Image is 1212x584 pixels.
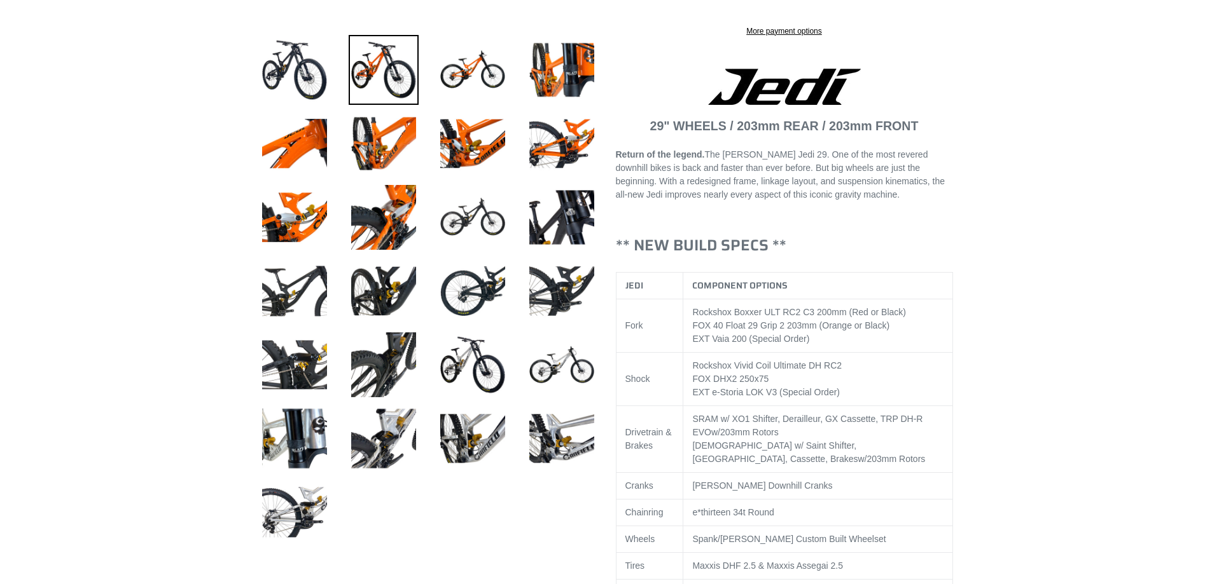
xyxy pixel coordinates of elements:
img: Load image into Gallery viewer, JEDI 29 - Complete Bike [438,182,508,252]
strong: Return of the legend. [616,149,705,160]
td: Fork [616,299,683,353]
img: Jedi Logo [708,69,861,105]
img: Load image into Gallery viewer, JEDI 29 - Complete Bike [260,35,330,105]
td: Wheels [616,526,683,553]
img: Load image into Gallery viewer, JEDI 29 - Complete Bike [438,330,508,400]
td: Shock [616,353,683,406]
td: e*thirteen 34t Round [683,499,953,526]
span: EXT Vaia 200 (Special Order) [692,334,809,344]
img: Load image into Gallery viewer, JEDI 29 - Complete Bike [438,404,508,473]
a: More payment options [619,25,950,37]
div: [DEMOGRAPHIC_DATA] w/ Saint Shifter, [GEOGRAPHIC_DATA], Cassette, Brakes w/203mm Rotors [692,439,944,466]
img: Load image into Gallery viewer, JEDI 29 - Complete Bike [438,35,508,105]
span: TRP DH-R EVO [692,414,923,437]
p: The [PERSON_NAME] Jedi 29. One of the most revered downhill bikes is back and faster than ever be... [616,148,953,201]
img: Load image into Gallery viewer, JEDI 29 - Complete Bike [260,330,330,400]
span: Rockshox Vivid Coil Ultimate DH RC2 [692,360,842,370]
img: Load image into Gallery viewer, JEDI 29 - Complete Bike [260,109,330,179]
img: Load image into Gallery viewer, JEDI 29 - Complete Bike [349,35,419,105]
img: Load image into Gallery viewer, JEDI 29 - Complete Bike [349,182,419,252]
img: Load image into Gallery viewer, JEDI 29 - Complete Bike [349,404,419,473]
h3: ** NEW BUILD SPECS ** [616,236,953,255]
strong: 29" WHEELS / 203mm REAR / 203mm FRONT [650,119,919,133]
img: Load image into Gallery viewer, JEDI 29 - Complete Bike [527,256,597,326]
img: Load image into Gallery viewer, JEDI 29 - Complete Bike [527,109,597,179]
td: [PERSON_NAME] Downhill Cranks [683,473,953,499]
td: Chainring [616,499,683,526]
span: Rockshox Boxxer ULT RC2 C3 200mm (Red or Black) [692,307,906,317]
td: Drivetrain & Brakes [616,406,683,473]
th: JEDI [616,273,683,299]
td: Maxxis DHF 2.5 & Maxxis Assegai 2.5 [683,553,953,580]
img: Load image into Gallery viewer, JEDI 29 - Complete Bike [260,182,330,252]
img: Load image into Gallery viewer, JEDI 29 - Complete Bike [527,330,597,400]
img: Load image into Gallery viewer, JEDI 29 - Complete Bike [438,256,508,326]
img: Load image into Gallery viewer, JEDI 29 - Complete Bike [349,256,419,326]
img: Load image into Gallery viewer, JEDI 29 - Complete Bike [349,109,419,179]
img: Load image into Gallery viewer, JEDI 29 - Complete Bike [438,109,508,179]
img: Load image into Gallery viewer, JEDI 29 - Complete Bike [349,330,419,400]
span: Spank/[PERSON_NAME] Custom Built Wheelset [692,534,886,544]
td: Cranks [616,473,683,499]
th: COMPONENT OPTIONS [683,273,953,299]
img: Load image into Gallery viewer, JEDI 29 - Complete Bike [260,404,330,473]
td: Tires [616,553,683,580]
img: Load image into Gallery viewer, JEDI 29 - Complete Bike [527,35,597,105]
img: Load image into Gallery viewer, JEDI 29 - Complete Bike [260,256,330,326]
img: Load image into Gallery viewer, JEDI 29 - Complete Bike [527,404,597,473]
div: SRAM w/ XO1 Shifter, Derailleur, GX Cassette, w/203mm Rotors [692,412,944,439]
span: FOX 40 Float 29 Grip 2 203mm (Orange or Black) [692,320,889,330]
span: FOX DHX2 250x75 [692,374,769,384]
img: Load image into Gallery viewer, JEDI 29 - Complete Bike [527,182,597,252]
img: Load image into Gallery viewer, JEDI 29 - Complete Bike [260,477,330,547]
span: EXT e-Storia LOK V3 (Special Order) [692,387,840,397]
